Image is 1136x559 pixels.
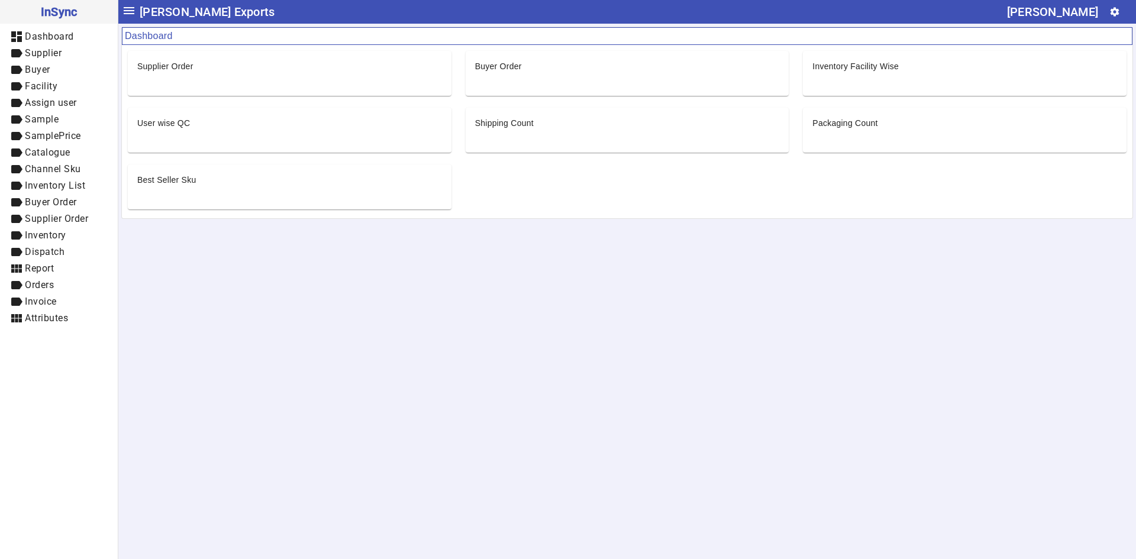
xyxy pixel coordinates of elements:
span: SamplePrice [25,130,81,141]
mat-icon: label [9,212,24,226]
div: [PERSON_NAME] [1007,2,1098,21]
span: Dashboard [25,31,74,42]
mat-icon: settings [1109,7,1120,17]
mat-card-header: Dashboard [122,27,1132,45]
mat-icon: label [9,63,24,77]
span: Attributes [25,312,68,324]
span: Invoice [25,296,57,307]
span: Inventory [25,230,66,241]
mat-icon: label [9,112,24,127]
mat-icon: menu [122,4,136,18]
span: Buyer Order [25,196,77,208]
mat-card-header: Buyer Order [466,51,789,72]
mat-icon: label [9,162,24,176]
span: Orders [25,279,54,290]
mat-icon: label [9,195,24,209]
mat-card-header: Supplier Order [128,51,451,72]
mat-icon: view_module [9,311,24,325]
span: Dispatch [25,246,64,257]
span: Channel Sku [25,163,81,175]
mat-card-header: User wise QC [128,108,451,129]
span: Facility [25,80,57,92]
span: Report [25,263,54,274]
mat-icon: label [9,46,24,60]
span: Supplier [25,47,62,59]
mat-icon: label [9,79,24,93]
mat-card-header: Best Seller Sku [128,164,451,186]
mat-card-header: Packaging Count [803,108,1127,129]
mat-icon: dashboard [9,30,24,44]
mat-icon: view_module [9,261,24,276]
mat-icon: label [9,129,24,143]
mat-icon: label [9,146,24,160]
mat-icon: label [9,228,24,243]
mat-icon: label [9,245,24,259]
mat-icon: label [9,179,24,193]
span: Inventory List [25,180,85,191]
mat-icon: label [9,278,24,292]
mat-icon: label [9,96,24,110]
span: Sample [25,114,59,125]
span: Supplier Order [25,213,88,224]
mat-card-header: Shipping Count [466,108,789,129]
mat-card-header: Inventory Facility Wise [803,51,1127,72]
span: [PERSON_NAME] Exports [140,2,275,21]
span: Assign user [25,97,77,108]
mat-icon: label [9,295,24,309]
span: Buyer [25,64,50,75]
span: Catalogue [25,147,70,158]
span: InSync [9,2,108,21]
